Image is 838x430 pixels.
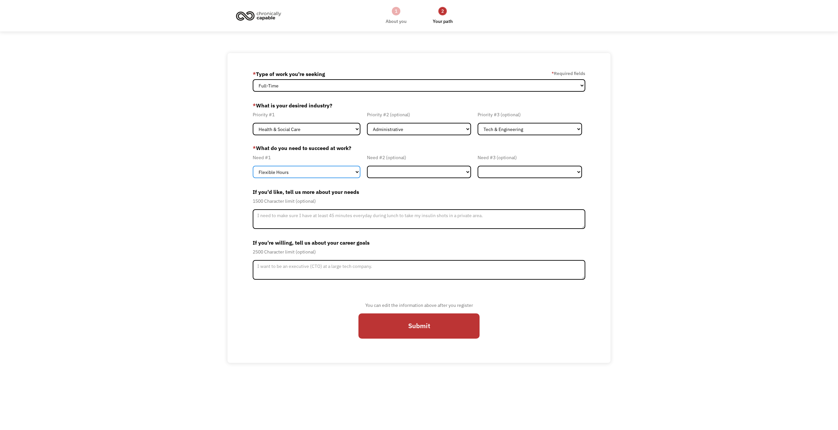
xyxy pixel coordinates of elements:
label: Required fields [552,69,585,77]
div: Priority #2 (optional) [367,111,471,119]
label: If you're willing, tell us about your career goals [253,237,585,248]
div: 1 [392,7,400,15]
div: 2 [438,7,447,15]
form: Member-Update-Form-Step2 [253,69,585,347]
div: Need #3 (optional) [478,154,582,161]
label: Type of work you're seeking [253,69,325,79]
label: If you'd like, tell us more about your needs [253,187,585,197]
a: 2Your path [433,6,453,25]
div: Priority #3 (optional) [478,111,582,119]
div: 2500 Character limit (optional) [253,248,585,256]
div: 1500 Character limit (optional) [253,197,585,205]
div: Priority #1 [253,111,360,119]
div: You can edit the information above after you register [358,301,480,309]
img: Chronically Capable logo [234,9,283,23]
div: Need #1 [253,154,360,161]
div: Your path [433,17,453,25]
input: Submit [358,313,480,339]
div: About you [386,17,407,25]
label: What is your desired industry? [253,100,585,111]
label: What do you need to succeed at work? [253,144,585,152]
div: Need #2 (optional) [367,154,471,161]
a: 1About you [386,6,407,25]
